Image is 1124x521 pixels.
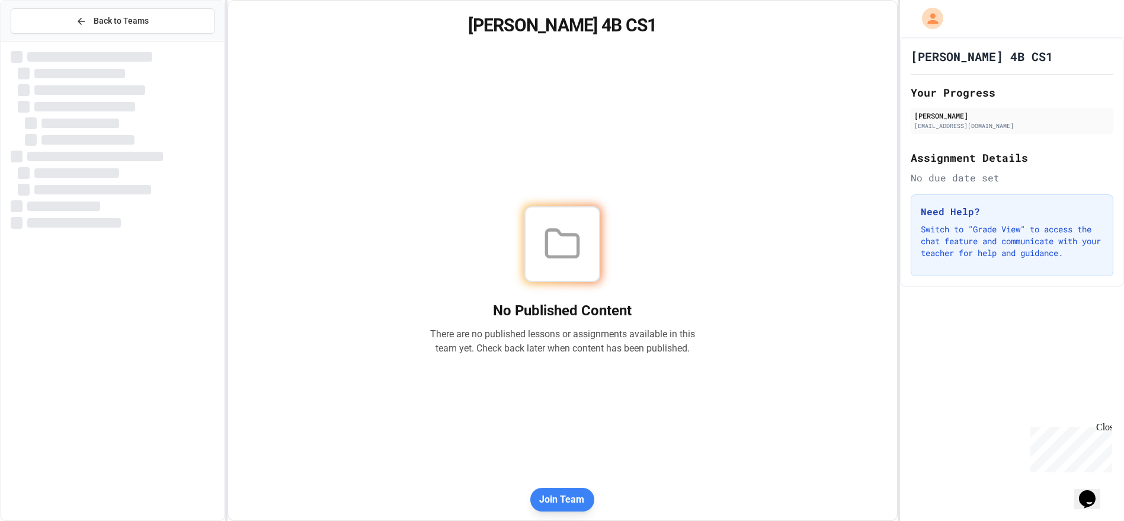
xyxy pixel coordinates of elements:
[5,5,82,75] div: Chat with us now!Close
[1074,474,1112,509] iframe: chat widget
[911,48,1053,65] h1: [PERSON_NAME] 4B CS1
[911,84,1113,101] h2: Your Progress
[914,122,1110,130] div: [EMAIL_ADDRESS][DOMAIN_NAME]
[430,327,695,356] p: There are no published lessons or assignments available in this team yet. Check back later when c...
[911,171,1113,185] div: No due date set
[1026,422,1112,472] iframe: chat widget
[430,301,695,320] h2: No Published Content
[910,5,946,32] div: My Account
[911,149,1113,166] h2: Assignment Details
[11,8,214,34] button: Back to Teams
[530,488,594,512] button: Join Team
[921,204,1103,219] h3: Need Help?
[921,223,1103,259] p: Switch to "Grade View" to access the chat feature and communicate with your teacher for help and ...
[242,15,883,36] h1: [PERSON_NAME] 4B CS1
[94,15,149,27] span: Back to Teams
[914,110,1110,121] div: [PERSON_NAME]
